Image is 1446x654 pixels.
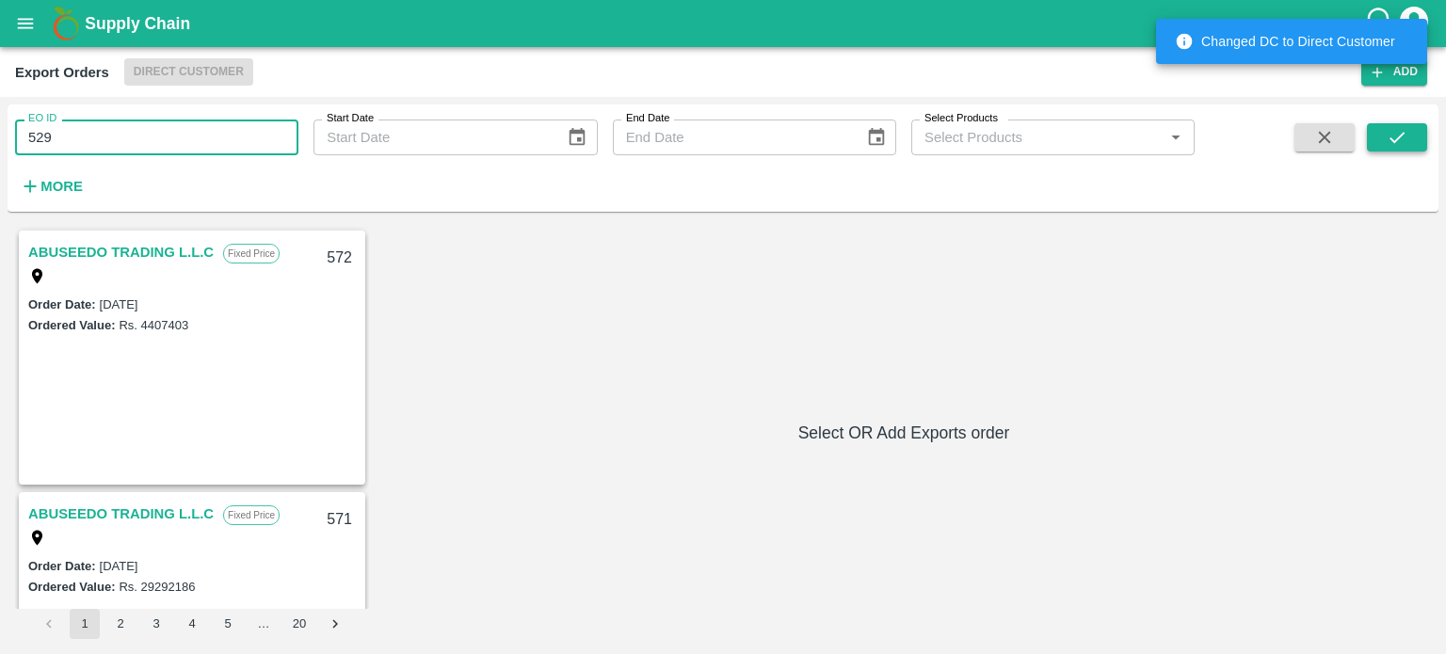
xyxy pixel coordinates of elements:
[859,120,894,155] button: Choose date
[559,120,595,155] button: Choose date
[223,505,280,525] p: Fixed Price
[315,498,363,542] div: 571
[4,2,47,45] button: open drawer
[15,60,109,85] div: Export Orders
[1397,4,1431,43] div: account of current user
[924,111,998,126] label: Select Products
[626,111,669,126] label: End Date
[40,179,83,194] strong: More
[177,609,207,639] button: Go to page 4
[213,609,243,639] button: Go to page 5
[28,559,96,573] label: Order Date :
[320,609,350,639] button: Go to next page
[28,111,56,126] label: EO ID
[377,420,1431,446] h6: Select OR Add Exports order
[1364,7,1397,40] div: customer-support
[119,580,195,594] label: Rs. 29292186
[31,609,353,639] nav: pagination navigation
[1175,24,1395,58] div: Changed DC to Direct Customer
[15,120,298,155] input: Enter EO ID
[249,615,279,633] div: …
[313,120,552,155] input: Start Date
[28,318,115,332] label: Ordered Value:
[100,297,138,311] label: [DATE]
[28,297,96,311] label: Order Date :
[315,236,363,280] div: 572
[47,5,85,42] img: logo
[85,14,190,33] b: Supply Chain
[1164,125,1188,150] button: Open
[223,244,280,263] p: Fixed Price
[100,559,138,573] label: [DATE]
[141,609,171,639] button: Go to page 3
[15,170,88,202] button: More
[327,111,374,126] label: Start Date
[70,609,100,639] button: page 1
[917,125,1158,150] input: Select Products
[28,580,115,594] label: Ordered Value:
[105,609,136,639] button: Go to page 2
[85,10,1364,37] a: Supply Chain
[284,609,314,639] button: Go to page 20
[1361,58,1427,86] button: Add
[28,502,214,526] a: ABUSEEDO TRADING L.L.C
[613,120,851,155] input: End Date
[119,318,188,332] label: Rs. 4407403
[28,240,214,264] a: ABUSEEDO TRADING L.L.C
